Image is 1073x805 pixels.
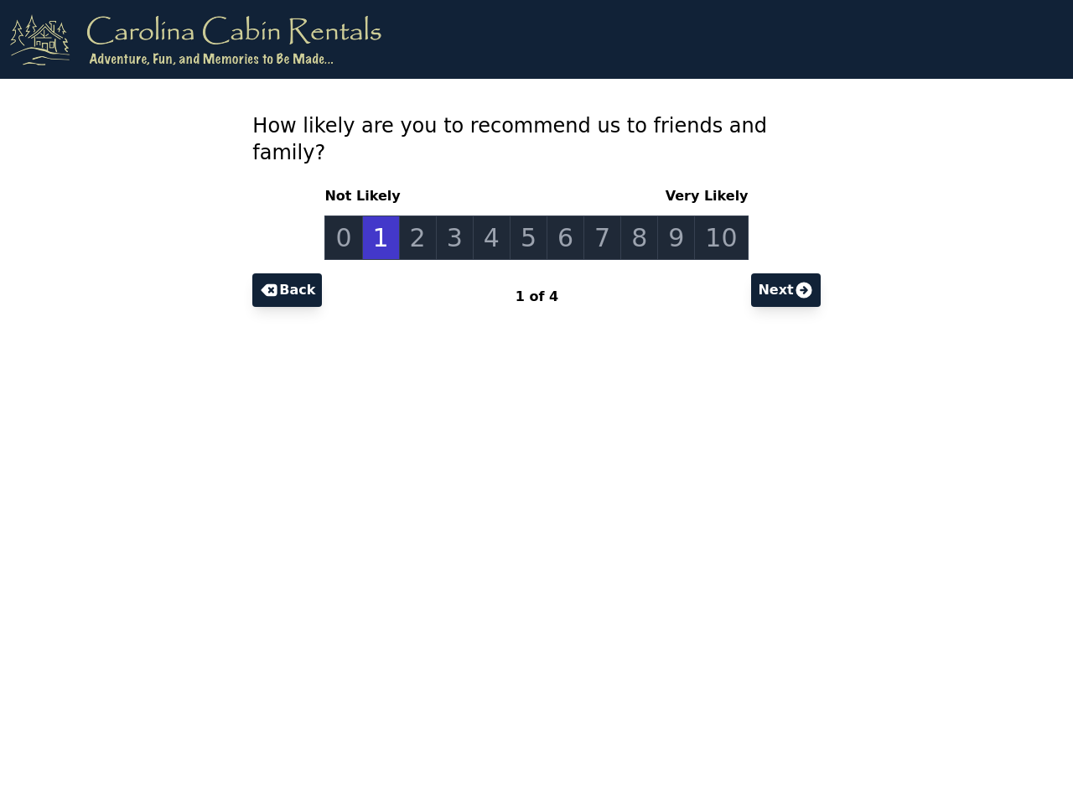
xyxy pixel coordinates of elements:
span: Very Likely [659,186,749,206]
span: How likely are you to recommend us to friends and family? [252,114,767,164]
a: 10 [694,216,748,260]
span: 1 of 4 [516,288,558,304]
a: 9 [657,216,695,260]
a: 3 [436,216,474,260]
a: 5 [510,216,547,260]
img: logo.png [10,13,381,65]
a: 8 [620,216,658,260]
a: 4 [473,216,511,260]
span: Not Likely [324,186,407,206]
a: 1 [362,216,400,260]
a: 2 [399,216,437,260]
button: Next [751,273,820,307]
a: 0 [324,216,362,260]
a: 7 [583,216,621,260]
a: 6 [547,216,584,260]
button: Back [252,273,322,307]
